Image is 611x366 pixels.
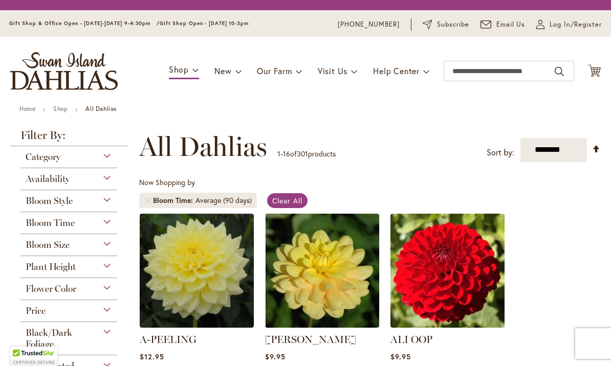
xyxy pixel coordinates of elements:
[481,19,526,30] a: Email Us
[536,19,602,30] a: Log In/Register
[140,320,254,330] a: A-Peeling
[26,217,75,228] span: Bloom Time
[338,19,400,30] a: [PHONE_NUMBER]
[550,19,602,30] span: Log In/Register
[277,149,280,158] span: 1
[53,105,68,112] a: Shop
[26,261,76,272] span: Plant Height
[153,195,195,205] span: Bloom Time
[555,63,564,80] button: Search
[265,333,356,346] a: [PERSON_NAME]
[85,105,117,112] strong: All Dahlias
[277,146,336,162] p: - of products
[26,305,46,316] span: Price
[265,320,379,330] a: AHOY MATEY
[139,177,195,187] span: Now Shopping by
[297,149,308,158] span: 301
[214,65,231,76] span: New
[487,143,514,162] label: Sort by:
[26,327,72,350] span: Black/Dark Foliage
[140,333,197,346] a: A-PEELING
[437,19,469,30] span: Subscribe
[390,333,432,346] a: ALI OOP
[139,131,267,162] span: All Dahlias
[496,19,526,30] span: Email Us
[10,52,118,90] a: store logo
[9,20,160,27] span: Gift Shop & Office Open - [DATE]-[DATE] 9-4:30pm /
[26,151,60,163] span: Category
[140,214,254,328] img: A-Peeling
[169,64,189,75] span: Shop
[390,320,505,330] a: ALI OOP
[8,330,36,358] iframe: Launch Accessibility Center
[267,193,308,208] a: Clear All
[423,19,469,30] a: Subscribe
[160,20,249,27] span: Gift Shop Open - [DATE] 10-3pm
[140,352,164,361] span: $12.95
[144,197,150,203] a: Remove Bloom Time Average (90 days)
[19,105,35,112] a: Home
[26,283,76,294] span: Flower Color
[373,65,420,76] span: Help Center
[390,352,411,361] span: $9.95
[265,214,379,328] img: AHOY MATEY
[265,352,286,361] span: $9.95
[390,214,505,328] img: ALI OOP
[26,195,73,207] span: Bloom Style
[257,65,292,76] span: Our Farm
[272,196,302,205] span: Clear All
[26,173,70,185] span: Availability
[10,130,127,146] strong: Filter By:
[318,65,347,76] span: Visit Us
[283,149,290,158] span: 16
[195,195,252,205] div: Average (90 days)
[26,239,70,250] span: Bloom Size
